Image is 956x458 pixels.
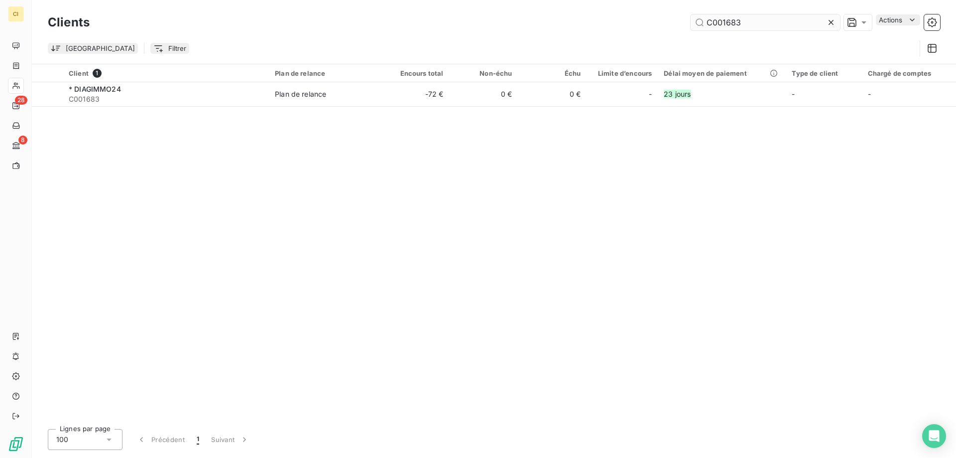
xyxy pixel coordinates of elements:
[664,90,691,98] span: 23 jours
[48,43,138,54] button: [GEOGRAPHIC_DATA]
[524,69,581,77] div: Échu
[275,69,374,77] div: Plan de relance
[93,69,102,78] span: 1
[792,90,795,98] span: -
[191,429,205,450] button: 1
[8,6,24,22] div: CI
[455,69,512,77] div: Non-échu
[868,90,871,98] span: -
[593,69,652,77] div: Limite d’encours
[876,14,920,25] button: Actions
[130,429,191,450] button: Précédent
[922,424,946,448] div: Open Intercom Messenger
[8,98,23,114] a: 28
[150,43,189,54] button: Filtrer
[8,436,24,452] img: Logo LeanPay
[69,85,121,93] span: * DIAGIMMO24
[649,89,652,99] span: -
[15,96,27,105] span: 28
[275,89,326,99] div: Plan de relance
[197,435,199,445] span: 1
[56,435,68,445] span: 100
[518,82,587,106] td: 0 €
[691,14,840,30] input: Rechercher
[449,82,518,106] td: 0 €
[18,136,27,145] span: 8
[205,429,255,450] button: Suivant
[48,13,90,31] h3: Clients
[664,69,780,77] div: Délai moyen de paiement
[868,69,950,77] div: Chargé de comptes
[69,69,89,77] span: Client
[792,69,855,77] div: Type de client
[386,69,443,77] div: Encours total
[380,82,449,106] td: -72 €
[8,138,23,153] a: 8
[69,94,263,104] span: C001683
